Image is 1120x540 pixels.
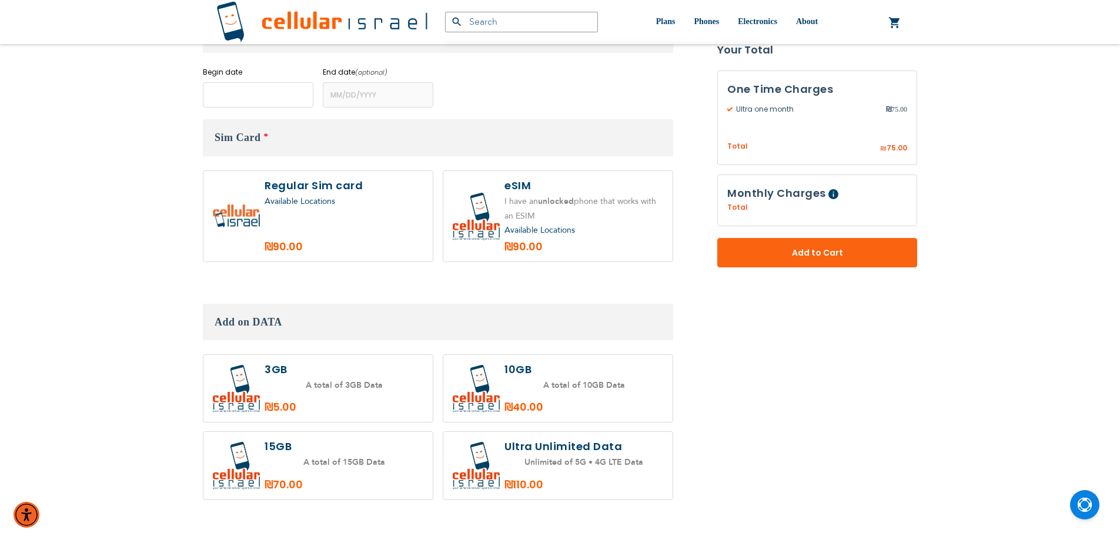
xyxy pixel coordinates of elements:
[727,81,907,98] h3: One Time Charges
[694,17,719,26] span: Phones
[880,143,887,154] span: ₪
[203,67,313,78] label: Begin date
[887,143,907,153] span: 75.00
[727,203,748,213] span: Total
[738,17,777,26] span: Electronics
[215,132,261,143] span: Sim Card
[828,190,838,200] span: Help
[216,1,427,43] img: Cellular Israel Logo
[717,41,917,59] strong: Your Total
[215,316,282,328] span: Add on DATA
[727,141,748,152] span: Total
[756,247,878,259] span: Add to Cart
[656,17,676,26] span: Plans
[203,82,313,108] input: MM/DD/YYYY
[727,104,886,115] span: Ultra one month
[504,224,575,236] a: Available Locations
[717,239,917,268] button: Add to Cart
[886,104,891,115] span: ₪
[727,186,826,201] span: Monthly Charges
[445,12,598,32] input: Search
[886,104,907,115] span: 75.00
[796,17,818,26] span: About
[14,502,39,528] div: Accessibility Menu
[355,68,387,77] i: (optional)
[323,82,433,108] input: MM/DD/YYYY
[323,67,433,78] label: End date
[265,196,335,207] a: Available Locations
